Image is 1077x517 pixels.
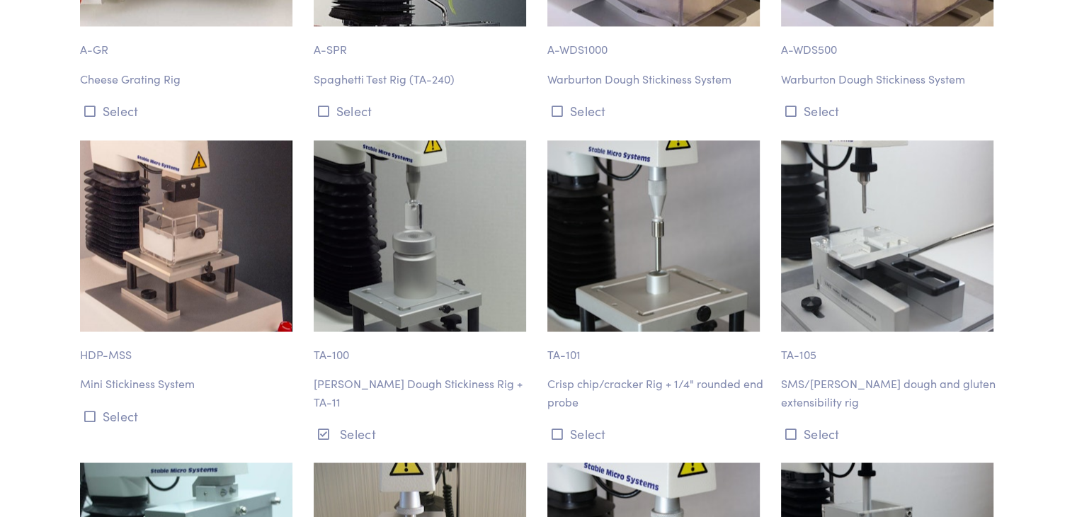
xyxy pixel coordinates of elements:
[547,422,764,445] button: Select
[781,70,998,89] p: Warburton Dough Stickiness System
[781,99,998,123] button: Select
[781,140,993,331] img: ta-105_kieffer-extensibility-rig.jpg
[781,26,998,59] p: A-WDS500
[80,331,297,364] p: HDP-MSS
[80,26,297,59] p: A-GR
[80,404,297,428] button: Select
[314,375,530,411] p: [PERSON_NAME] Dough Stickiness Rig + TA-11
[781,331,998,364] p: TA-105
[314,70,530,89] p: Spaghetti Test Rig (TA-240)
[314,99,530,123] button: Select
[80,70,297,89] p: Cheese Grating Rig
[314,331,530,364] p: TA-100
[80,99,297,123] button: Select
[80,140,292,331] img: food-hdp_mss-mini-stickiness-system.jpg
[547,140,760,331] img: ta-101_crisp-chip-fixture.jpg
[314,140,526,331] img: ta-100.jpg
[547,375,764,411] p: Crisp chip/cracker Rig + 1/4" rounded end probe
[547,70,764,89] p: Warburton Dough Stickiness System
[781,375,998,411] p: SMS/[PERSON_NAME] dough and gluten extensibility rig
[547,26,764,59] p: A-WDS1000
[80,375,297,393] p: Mini Stickiness System
[547,331,764,364] p: TA-101
[781,422,998,445] button: Select
[547,99,764,123] button: Select
[314,26,530,59] p: A-SPR
[314,422,530,445] button: Select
